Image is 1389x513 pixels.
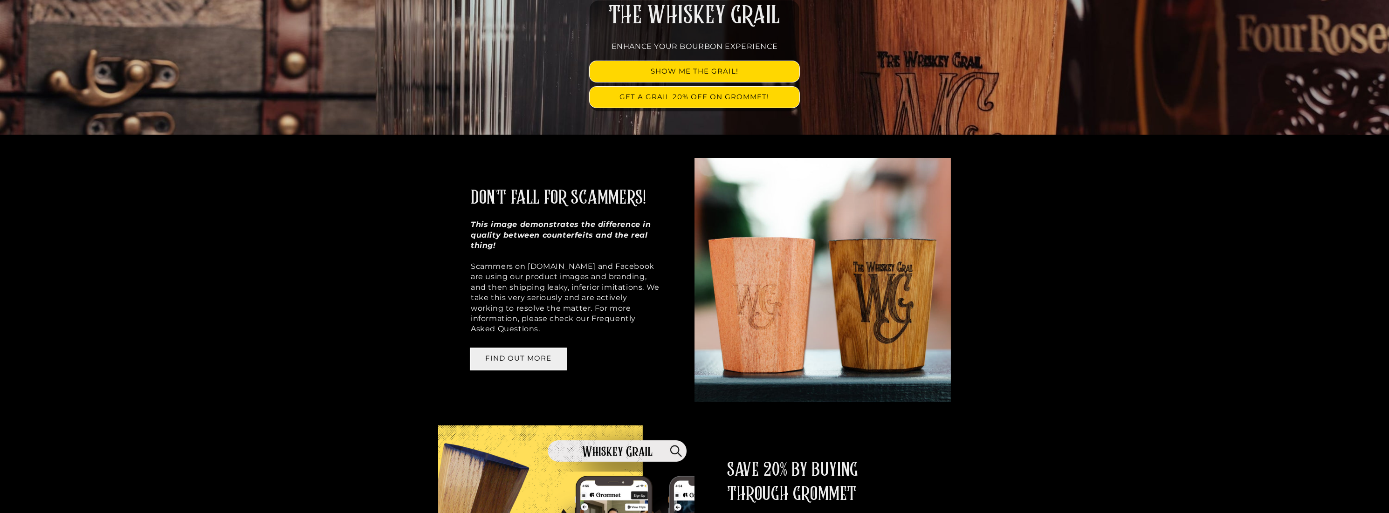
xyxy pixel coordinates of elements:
[727,458,918,506] h2: SAVE 20% BY BUYING THROUGH GROMMET
[471,220,651,250] strong: This image demonstrates the difference in quality between counterfeits and the real thing!
[590,61,799,82] a: SHOW ME THE GRAIL!
[609,4,780,28] span: THE WHISKEY GRAIL
[612,42,778,51] span: ENHANCE YOUR BOURBON EXPERIENCE
[471,349,566,369] a: FIND OUT MORE
[471,219,662,334] p: Scammers on [DOMAIN_NAME] and Facebook are using our product images and branding, and then shippi...
[471,186,646,210] h2: DON'T FALL FOR SCAMMERS!
[590,87,799,108] a: GET A GRAIL 20% OFF ON GROMMET!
